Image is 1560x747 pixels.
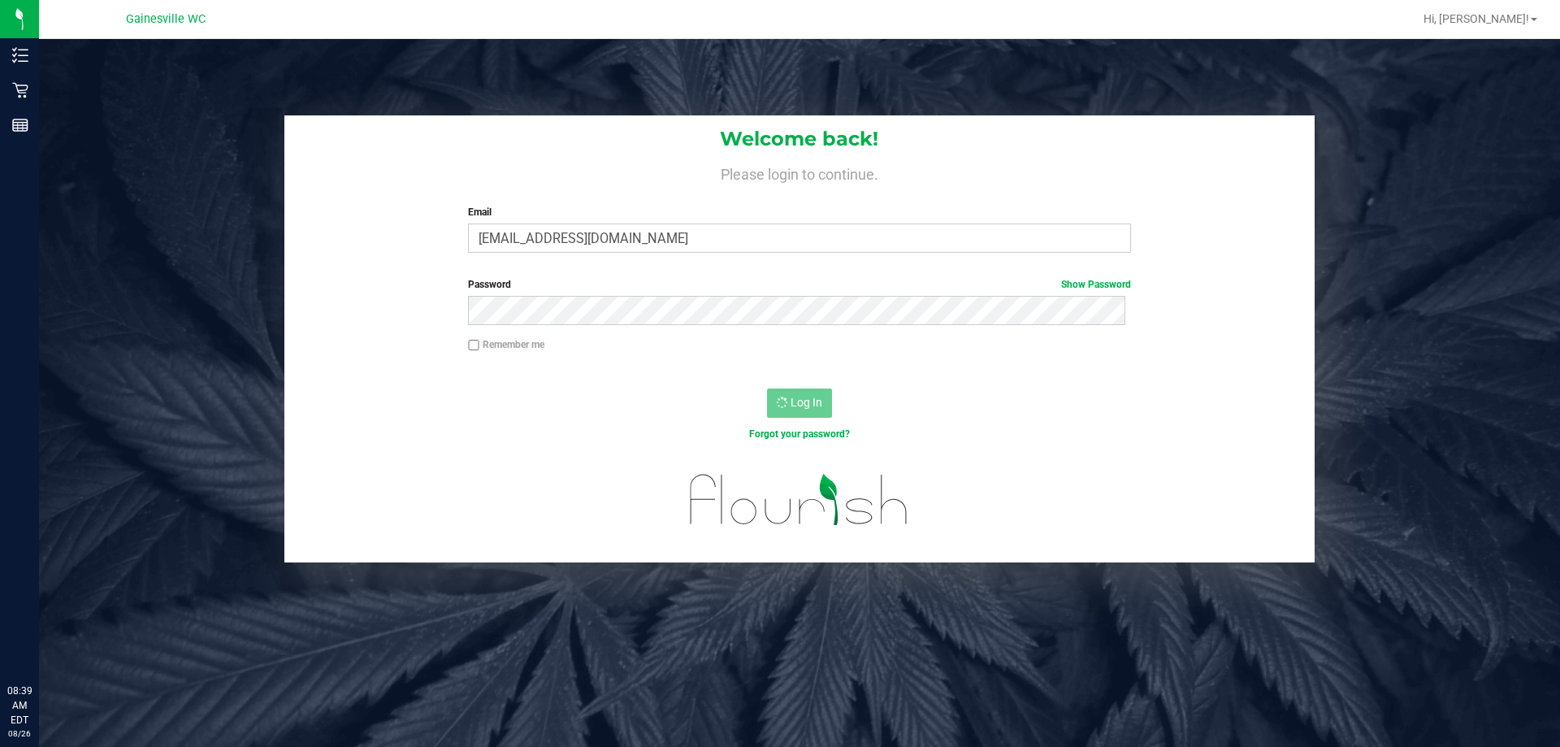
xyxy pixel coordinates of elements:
[12,117,28,133] inline-svg: Reports
[1061,279,1131,290] a: Show Password
[284,163,1315,182] h4: Please login to continue.
[468,205,1130,219] label: Email
[1423,12,1529,25] span: Hi, [PERSON_NAME]!
[12,47,28,63] inline-svg: Inventory
[7,684,32,727] p: 08:39 AM EDT
[468,337,544,352] label: Remember me
[12,82,28,98] inline-svg: Retail
[749,428,850,440] a: Forgot your password?
[468,279,511,290] span: Password
[284,128,1315,150] h1: Welcome back!
[670,458,928,541] img: flourish_logo.svg
[7,727,32,740] p: 08/26
[767,389,832,418] button: Log In
[468,340,479,351] input: Remember me
[791,396,822,409] span: Log In
[126,12,206,26] span: Gainesville WC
